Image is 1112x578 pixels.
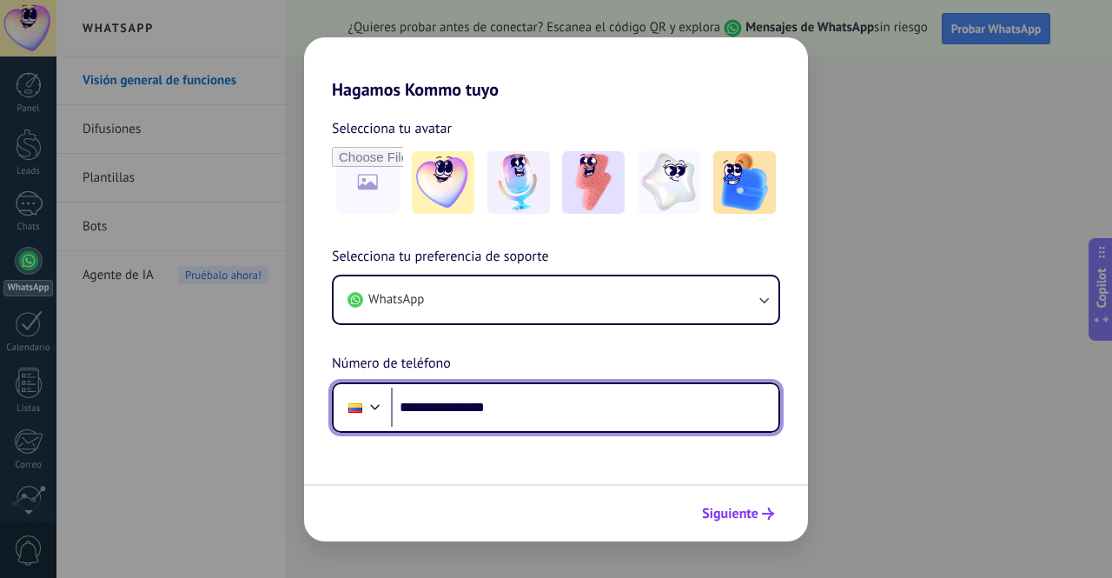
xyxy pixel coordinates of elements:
[332,246,549,269] span: Selecciona tu preferencia de soporte
[562,151,625,214] img: -3.jpeg
[332,353,451,375] span: Número de teléfono
[332,117,452,140] span: Selecciona tu avatar
[368,291,424,309] span: WhatsApp
[412,151,474,214] img: -1.jpeg
[638,151,700,214] img: -4.jpeg
[702,508,758,520] span: Siguiente
[304,37,808,100] h2: Hagamos Kommo tuyo
[487,151,550,214] img: -2.jpeg
[713,151,776,214] img: -5.jpeg
[334,276,778,323] button: WhatsApp
[339,389,372,426] div: Colombia: + 57
[694,499,782,528] button: Siguiente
